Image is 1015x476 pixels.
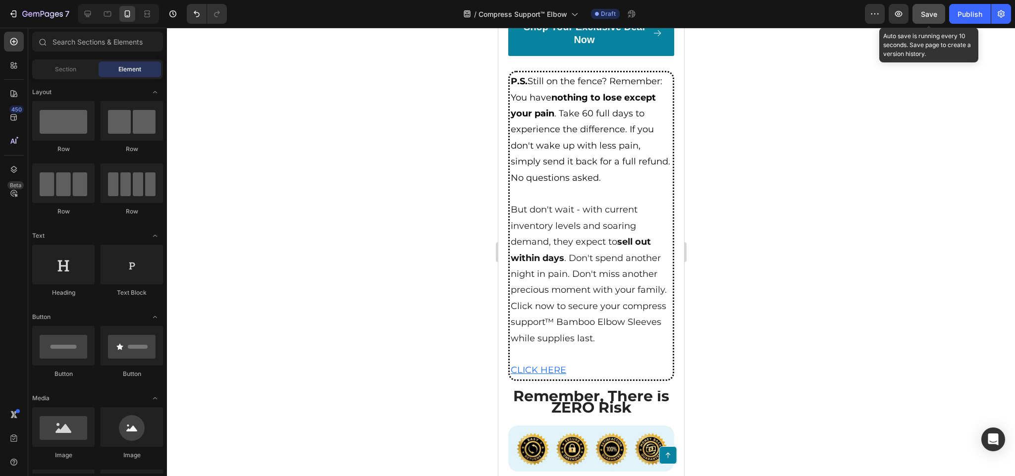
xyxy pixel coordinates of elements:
img: gempages_585706145344127683-bbbdf14f-19d1-4f61-bca8-96b8fef4fb88.jpg [10,398,176,444]
div: Publish [958,9,982,19]
div: Image [101,451,163,460]
div: Text Block [101,288,163,297]
div: Row [101,207,163,216]
span: Still on the fence? Remember: You have . Take 60 full days to experience the difference. If you d... [12,48,172,155]
div: Image [32,451,95,460]
span: Media [32,394,50,403]
span: Element [118,65,141,74]
span: Toggle open [147,84,163,100]
div: 450 [9,106,24,113]
h2: Rich Text Editor. Editing area: main [10,43,176,353]
span: Draft [601,9,616,18]
span: Toggle open [147,228,163,244]
span: Text [32,231,45,240]
strong: nothing to lose except your pain [12,64,158,91]
div: Undo/Redo [187,4,227,24]
div: Heading [32,288,95,297]
div: Row [32,207,95,216]
div: Button [32,370,95,378]
span: Compress Support™ Elbow [479,9,567,19]
div: Open Intercom Messenger [981,427,1005,451]
div: Row [32,145,95,154]
span: Toggle open [147,309,163,325]
button: Publish [949,4,991,24]
span: Section [55,65,76,74]
span: Button [32,313,51,321]
p: ⁠⁠⁠⁠⁠⁠⁠ But don't wait - with current inventory levels and soaring demand, they expect to . Don't... [12,46,173,351]
strong: Remember, There is ZERO Risk [15,359,171,389]
span: Toggle open [147,390,163,406]
iframe: Design area [498,28,684,476]
button: 7 [4,4,74,24]
span: Save [921,10,937,18]
div: Row [101,145,163,154]
div: Beta [7,181,24,189]
span: / [474,9,477,19]
div: Button [101,370,163,378]
strong: P.S. [12,48,29,59]
a: CLICK HERE [12,337,68,348]
button: Save [912,4,945,24]
p: 7 [65,8,69,20]
strong: sell out within days [12,209,153,235]
input: Search Sections & Elements [32,32,163,52]
span: Layout [32,88,52,97]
